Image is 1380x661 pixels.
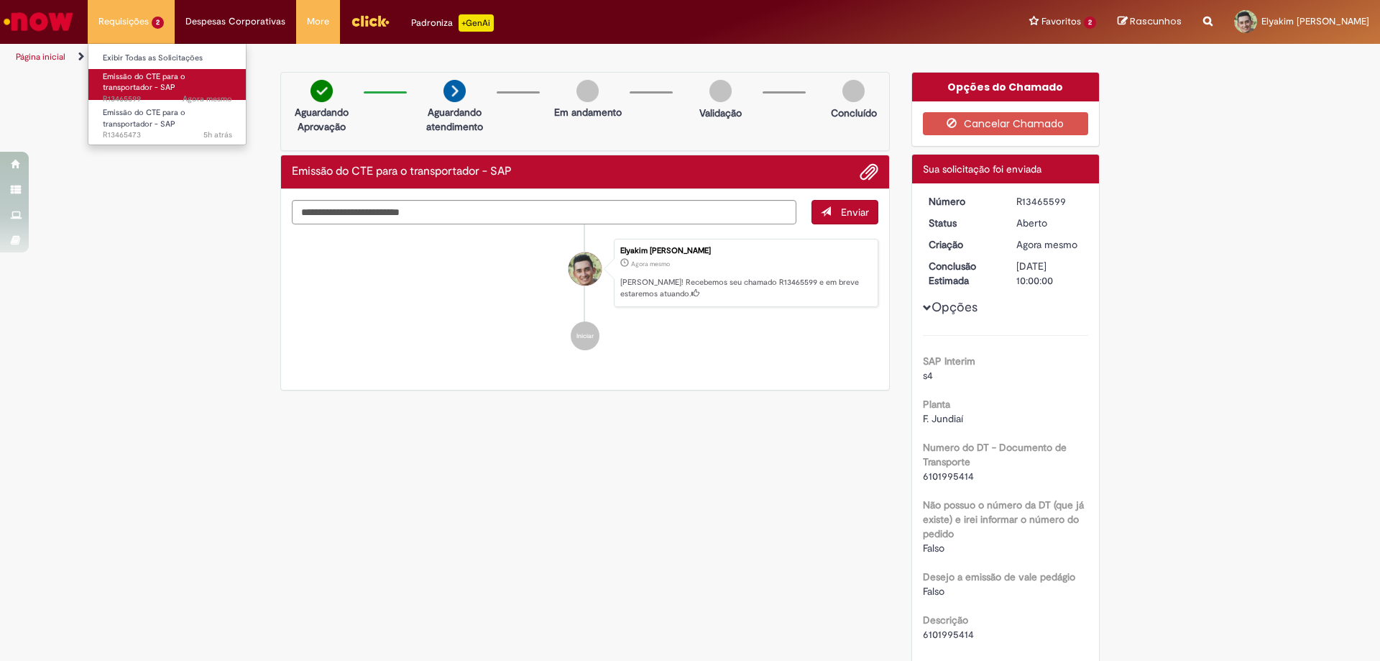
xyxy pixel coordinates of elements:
b: Planta [923,398,950,411]
h2: Emissão do CTE para o transportador - SAP Histórico de tíquete [292,165,512,178]
b: Desejo a emissão de vale pedágio [923,570,1075,583]
dt: Criação [918,237,1006,252]
span: 2 [1084,17,1096,29]
span: Rascunhos [1130,14,1182,28]
span: Falso [923,542,944,555]
dt: Status [918,216,1006,230]
p: Em andamento [554,105,622,119]
time: 31/08/2025 11:28:17 [183,94,232,104]
dt: Número [918,194,1006,209]
span: F. Jundiaí [923,412,963,425]
span: Sua solicitação foi enviada [923,163,1041,175]
div: R13465599 [1016,194,1083,209]
span: R13465473 [103,129,232,141]
a: Exibir Todas as Solicitações [88,50,247,66]
img: img-circle-grey.png [576,80,599,102]
button: Enviar [811,200,878,224]
div: 31/08/2025 11:28:16 [1016,237,1083,252]
time: 31/08/2025 06:53:41 [203,129,232,140]
b: Numero do DT - Documento de Transporte [923,441,1067,468]
span: R13465599 [103,94,232,105]
div: Opções do Chamado [912,73,1100,101]
img: img-circle-grey.png [709,80,732,102]
ul: Histórico de tíquete [292,224,878,365]
span: Emissão do CTE para o transportador - SAP [103,71,185,94]
a: Aberto R13465599 : Emissão do CTE para o transportador - SAP [88,69,247,100]
img: img-circle-grey.png [842,80,865,102]
li: Elyakim Feitosa Da Silva [292,239,878,308]
a: Rascunhos [1118,15,1182,29]
p: Aguardando atendimento [420,105,489,134]
a: Aberto R13465473 : Emissão do CTE para o transportador - SAP [88,105,247,136]
span: Elyakim [PERSON_NAME] [1261,15,1369,27]
span: 5h atrás [203,129,232,140]
span: Falso [923,585,944,598]
time: 31/08/2025 11:28:16 [1016,238,1077,251]
span: Agora mesmo [631,260,670,268]
span: 6101995414 [923,470,974,483]
div: Elyakim [PERSON_NAME] [620,247,870,255]
dt: Conclusão Estimada [918,259,1006,288]
p: Concluído [831,106,877,120]
img: arrow-next.png [443,80,466,102]
img: check-circle-green.png [310,80,333,102]
ul: Trilhas de página [11,44,909,70]
time: 31/08/2025 11:28:16 [631,260,670,268]
span: Favoritos [1041,14,1081,29]
span: 6101995414 [923,628,974,641]
span: Requisições [98,14,149,29]
span: Agora mesmo [1016,238,1077,251]
span: Enviar [841,206,869,219]
div: [DATE] 10:00:00 [1016,259,1083,288]
b: SAP Interim [923,355,975,368]
div: Elyakim Feitosa Da Silva [569,252,602,286]
img: click_logo_yellow_360x200.png [351,10,390,32]
p: +GenAi [459,14,494,32]
p: [PERSON_NAME]! Recebemos seu chamado R13465599 e em breve estaremos atuando. [620,277,870,299]
b: Não possuo o número da DT (que já existe) e irei informar o número do pedido [923,498,1084,540]
span: More [307,14,329,29]
button: Cancelar Chamado [923,112,1089,135]
span: Agora mesmo [183,94,232,104]
span: 2 [152,17,164,29]
div: Aberto [1016,216,1083,230]
b: Descrição [923,614,968,626]
div: Padroniza [411,14,494,32]
textarea: Digite sua mensagem aqui... [292,200,796,224]
button: Adicionar anexos [860,163,878,181]
ul: Requisições [88,43,247,145]
span: Despesas Corporativas [185,14,285,29]
a: Página inicial [16,51,65,63]
span: s4 [923,369,933,382]
p: Validação [699,106,742,120]
span: Emissão do CTE para o transportador - SAP [103,107,185,129]
img: ServiceNow [1,7,75,36]
p: Aguardando Aprovação [287,105,356,134]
